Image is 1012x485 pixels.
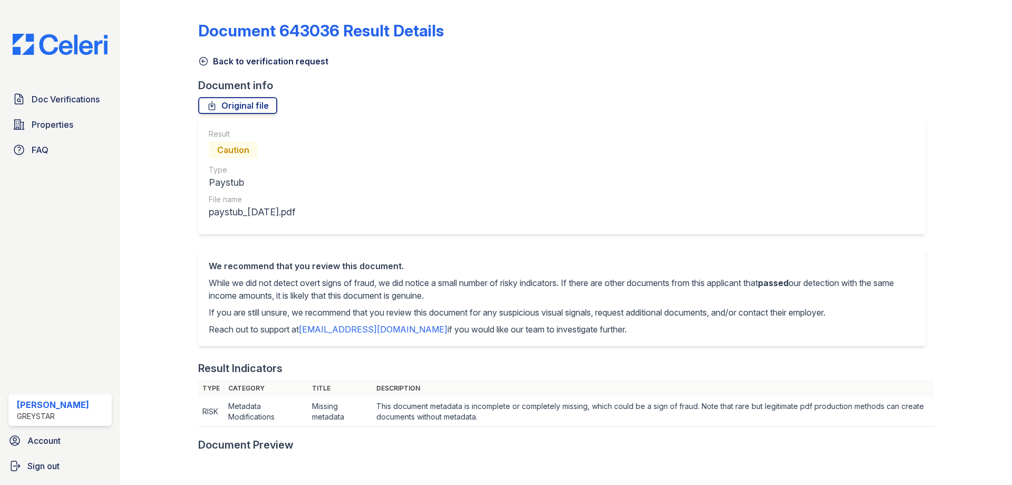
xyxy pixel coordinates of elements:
[32,93,100,106] span: Doc Verifications
[299,324,447,335] a: [EMAIL_ADDRESS][DOMAIN_NAME]
[198,438,294,452] div: Document Preview
[4,455,116,477] a: Sign out
[308,380,372,397] th: Title
[209,323,915,336] p: Reach out to support at if you would like our team to investigate further.
[8,139,112,160] a: FAQ
[17,411,89,422] div: Greystar
[308,397,372,427] td: Missing metadata
[4,34,116,55] img: CE_Logo_Blue-a8612792a0a2168367f1c8372b55b34899dd931a85d93a1a3d3e32e68fde9ad4.png
[209,165,295,175] div: Type
[8,114,112,135] a: Properties
[17,398,89,411] div: [PERSON_NAME]
[27,460,60,472] span: Sign out
[209,175,295,190] div: Paystub
[198,397,224,427] td: RISK
[198,78,934,93] div: Document info
[372,397,934,427] td: This document metadata is incomplete or completely missing, which could be a sign of fraud. Note ...
[198,97,277,114] a: Original file
[372,380,934,397] th: Description
[209,306,915,319] p: If you are still unsure, we recommend that you review this document for any suspicious visual sig...
[198,55,328,68] a: Back to verification request
[8,89,112,110] a: Doc Verifications
[209,260,915,272] div: We recommend that you review this document.
[32,144,48,156] span: FAQ
[209,194,295,205] div: File name
[209,141,258,158] div: Caution
[209,205,295,220] div: paystub_[DATE].pdf
[209,129,295,139] div: Result
[224,397,308,427] td: Metadata Modifications
[198,380,224,397] th: Type
[198,361,283,376] div: Result Indicators
[32,118,73,131] span: Properties
[198,21,444,40] a: Document 643036 Result Details
[4,430,116,451] a: Account
[758,278,789,288] span: passed
[224,380,308,397] th: Category
[27,434,61,447] span: Account
[209,277,915,302] p: While we did not detect overt signs of fraud, we did notice a small number of risky indicators. I...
